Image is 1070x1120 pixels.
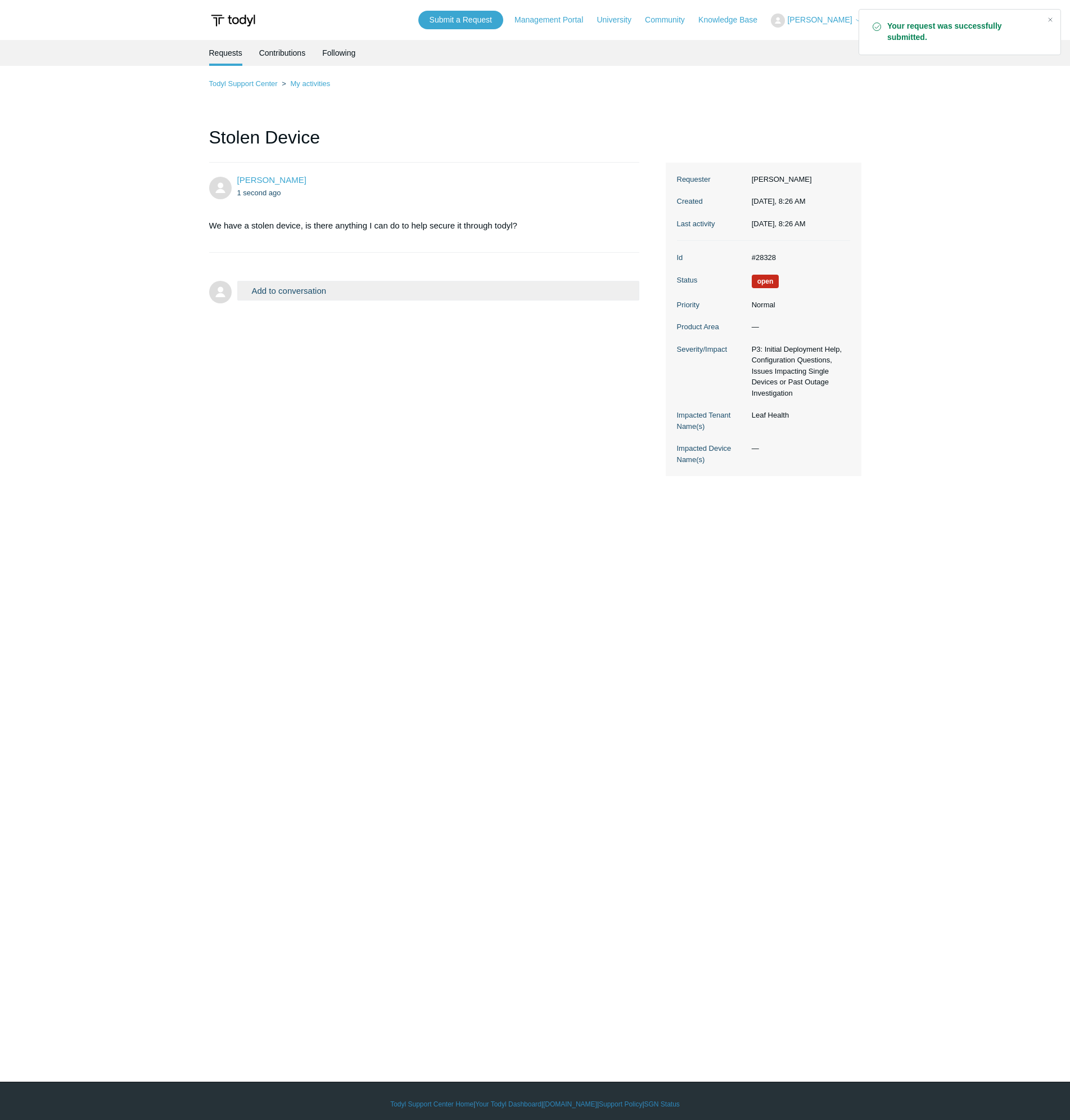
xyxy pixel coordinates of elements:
[209,79,278,88] a: Todyl Support Center
[677,344,746,355] dt: Severity/Impact
[746,443,850,454] dd: —
[677,321,746,333] dt: Product Area
[677,174,746,185] dt: Requester
[279,79,330,88] li: My activities
[514,14,594,26] a: Management Portal
[787,15,852,24] span: [PERSON_NAME]
[390,1099,473,1109] a: Todyl Support Center Home
[677,410,746,432] dt: Impacted Tenant Name(s)
[887,21,1038,43] strong: Your request was successfully submitted.
[645,14,696,26] a: Community
[237,175,306,185] span: James Killebrew
[746,321,850,333] dd: —
[597,14,642,26] a: University
[677,443,746,465] dt: Impacted Device Name(s)
[677,196,746,207] dt: Created
[599,1099,642,1109] a: Support Policy
[746,299,850,311] dd: Normal
[209,10,257,31] img: Todyl Support Center Help Center home page
[752,219,806,228] time: 09/23/2025, 08:26
[1042,12,1058,28] div: Close
[677,218,746,230] dt: Last activity
[209,79,280,88] li: Todyl Support Center
[209,40,242,66] li: Requests
[418,11,503,29] a: Submit a Request
[746,174,850,185] dd: [PERSON_NAME]
[752,197,806,205] time: 09/23/2025, 08:26
[752,275,779,288] span: We are working on a response for you
[698,14,769,26] a: Knowledge Base
[322,40,355,66] a: Following
[677,275,746,286] dt: Status
[237,189,281,197] time: 09/23/2025, 08:26
[290,79,330,88] a: My activities
[209,124,640,163] h1: Stolen Device
[543,1099,597,1109] a: [DOMAIN_NAME]
[746,344,850,399] dd: P3: Initial Deployment Help, Configuration Questions, Issues Impacting Single Devices or Past Out...
[746,252,850,263] dd: #28328
[677,252,746,263] dt: Id
[475,1099,541,1109] a: Your Todyl Dashboard
[209,219,629,232] p: We have a stolen device, is there anything I can do to help secure it through todyl?
[677,299,746,311] dt: Priority
[237,281,640,301] button: Add to conversation
[259,40,306,66] a: Contributions
[209,1099,861,1109] div: | | | |
[237,175,306,185] a: [PERSON_NAME]
[746,410,850,421] dd: Leaf Health
[644,1099,680,1109] a: SGN Status
[771,14,861,28] button: [PERSON_NAME]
